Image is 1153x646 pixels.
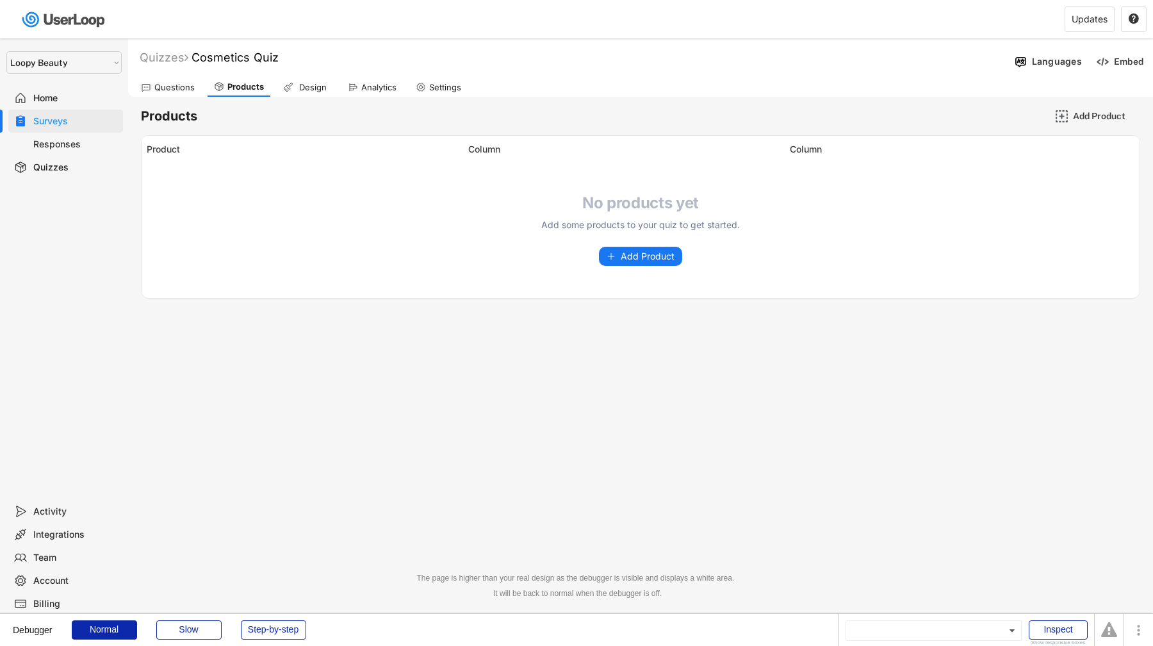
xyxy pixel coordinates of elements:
h6: Products [141,108,197,125]
div: Account [33,575,118,587]
div: Add some products to your quiz to get started. [525,218,756,231]
div: Column [468,142,782,156]
div: Team [33,552,118,564]
div: Inspect [1029,620,1088,640]
div: Quizzes [140,50,188,65]
div: Products [227,81,264,92]
div: Design [297,82,329,93]
h4: No products yet [525,194,756,213]
button:  [1128,13,1140,25]
div: Responses [33,138,118,151]
div: Show responsive boxes [1029,640,1088,645]
img: EmbedMinor.svg [1096,55,1109,69]
img: userloop-logo-01.svg [19,6,110,33]
button: Add Product [599,247,682,266]
div: Normal [72,620,137,640]
div: Home [33,92,118,104]
div: Add Product [1073,110,1137,122]
div: Questions [154,82,195,93]
div: Billing [33,598,118,610]
div: Step-by-step [241,620,306,640]
div: Surveys [33,115,118,128]
div: Column [790,142,1104,156]
div: Analytics [361,82,397,93]
img: AddMajor.svg [1055,110,1068,123]
div: Languages [1032,56,1082,67]
span: Add Product [621,252,675,261]
div: Integrations [33,529,118,541]
div: Updates [1072,15,1108,24]
div: Product [147,142,461,156]
div: Embed [1114,56,1143,67]
div: Settings [429,82,461,93]
img: Language%20Icon.svg [1014,55,1027,69]
font: Cosmetics Quiz [192,51,279,64]
div: Slow [156,620,222,640]
div: Activity [33,506,118,518]
div: Quizzes [33,161,118,174]
text:  [1129,13,1139,24]
div: Debugger [13,614,53,634]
